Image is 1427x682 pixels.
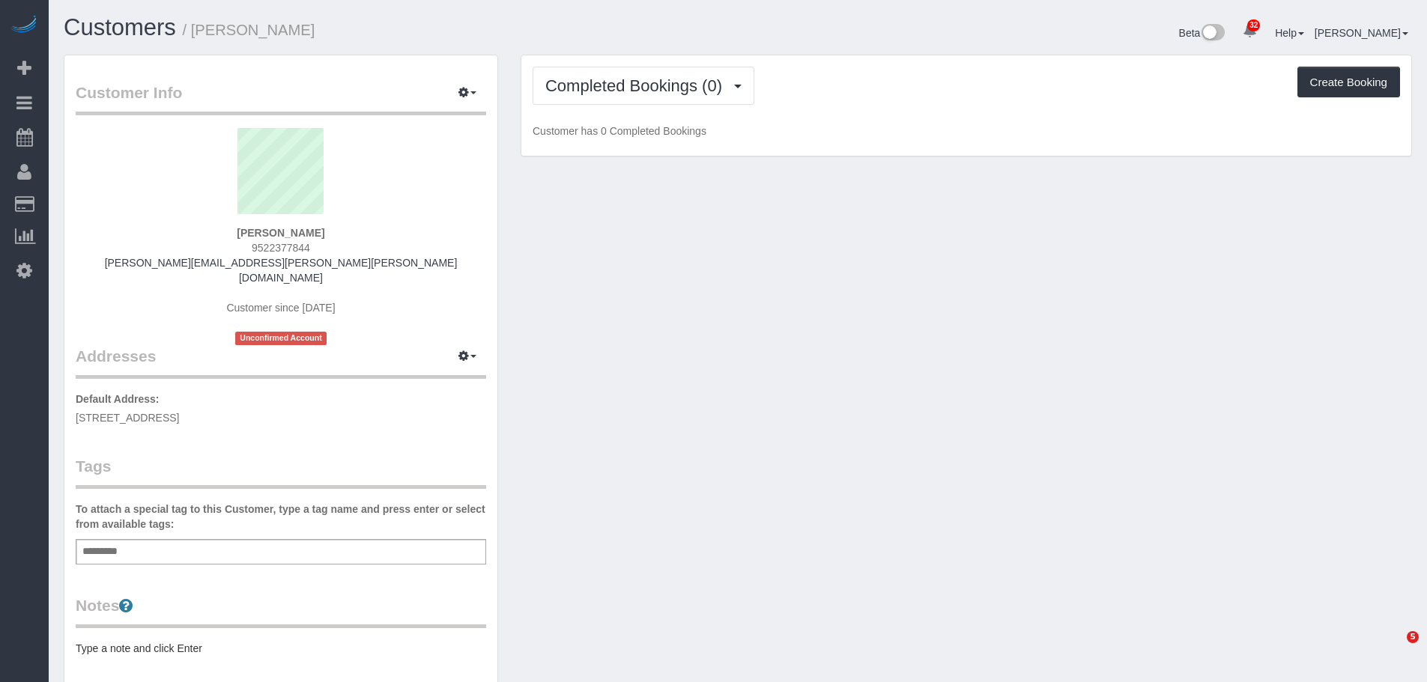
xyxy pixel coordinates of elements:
iframe: Intercom live chat [1376,631,1412,667]
legend: Notes [76,594,486,628]
strong: [PERSON_NAME] [237,227,324,239]
small: / [PERSON_NAME] [183,22,315,38]
label: Default Address: [76,392,160,407]
span: Unconfirmed Account [235,332,327,344]
span: Customer since [DATE] [226,302,335,314]
legend: Tags [76,455,486,489]
p: Customer has 0 Completed Bookings [533,124,1400,138]
img: Automaid Logo [9,15,39,36]
a: Beta [1179,27,1225,39]
span: 5 [1407,631,1419,643]
button: Create Booking [1297,67,1400,98]
a: 32 [1235,15,1264,48]
a: [PERSON_NAME] [1315,27,1408,39]
span: [STREET_ADDRESS] [76,412,179,424]
hm-ph: 9522377844 [252,242,310,254]
span: Completed Bookings (0) [545,76,730,95]
a: Customers [64,14,176,40]
legend: Customer Info [76,82,486,115]
span: 32 [1247,19,1260,31]
label: To attach a special tag to this Customer, type a tag name and press enter or select from availabl... [76,502,486,532]
a: [PERSON_NAME][EMAIL_ADDRESS][PERSON_NAME][PERSON_NAME][DOMAIN_NAME] [105,257,458,284]
img: New interface [1200,24,1225,43]
a: Help [1275,27,1304,39]
button: Completed Bookings (0) [533,67,754,105]
pre: Type a note and click Enter [76,641,486,656]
